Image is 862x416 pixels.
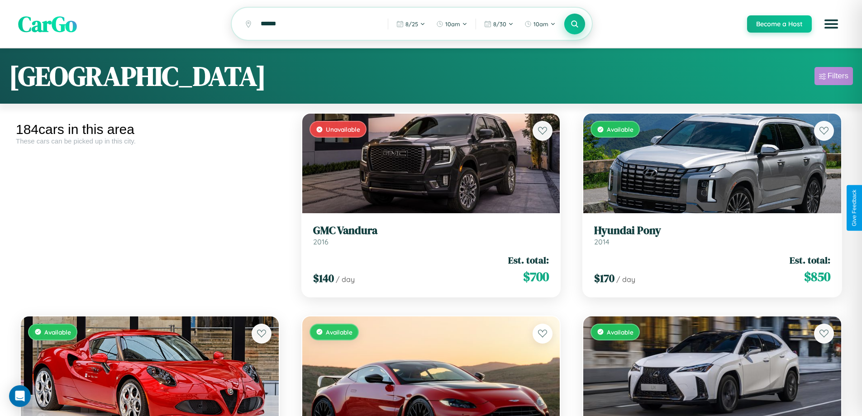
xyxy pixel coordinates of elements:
[616,275,635,284] span: / day
[18,9,77,39] span: CarGo
[594,271,614,286] span: $ 170
[432,17,472,31] button: 10am
[819,11,844,37] button: Open menu
[445,20,460,28] span: 10am
[828,72,848,81] div: Filters
[9,57,266,95] h1: [GEOGRAPHIC_DATA]
[313,224,549,237] h3: GMC Vandura
[533,20,548,28] span: 10am
[313,224,549,246] a: GMC Vandura2016
[480,17,518,31] button: 8/30
[16,137,284,145] div: These cars can be picked up in this city.
[493,20,506,28] span: 8 / 30
[508,253,549,267] span: Est. total:
[336,275,355,284] span: / day
[9,385,31,407] div: Open Intercom Messenger
[594,224,830,237] h3: Hyundai Pony
[814,67,853,85] button: Filters
[804,268,830,286] span: $ 850
[326,328,352,336] span: Available
[594,237,610,246] span: 2014
[523,268,549,286] span: $ 700
[520,17,560,31] button: 10am
[405,20,418,28] span: 8 / 25
[851,190,857,226] div: Give Feedback
[790,253,830,267] span: Est. total:
[747,15,812,33] button: Become a Host
[313,237,329,246] span: 2016
[44,328,71,336] span: Available
[607,125,633,133] span: Available
[392,17,430,31] button: 8/25
[594,224,830,246] a: Hyundai Pony2014
[326,125,360,133] span: Unavailable
[607,328,633,336] span: Available
[313,271,334,286] span: $ 140
[16,122,284,137] div: 184 cars in this area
